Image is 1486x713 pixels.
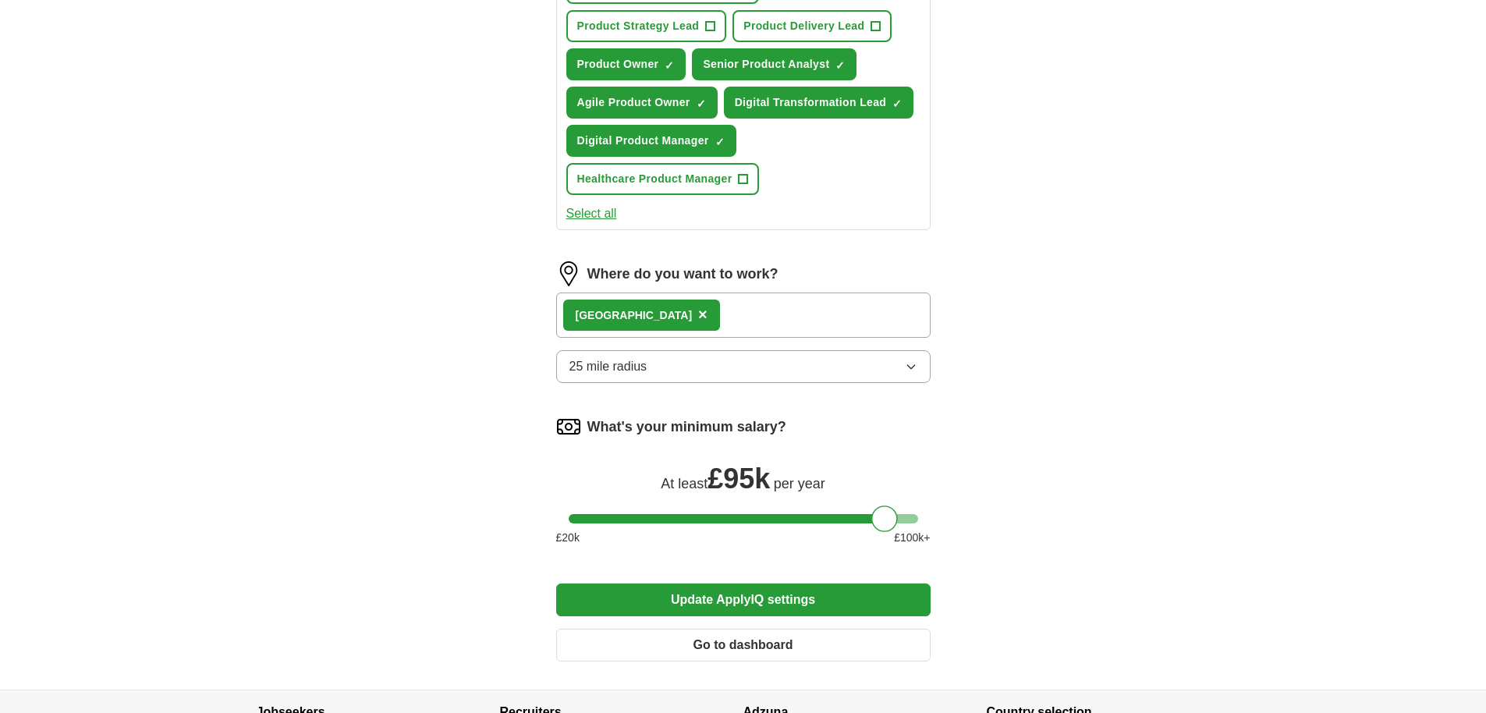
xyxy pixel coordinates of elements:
span: ✓ [835,59,845,72]
button: × [698,303,708,327]
button: Product Owner✓ [566,48,686,80]
span: Digital Product Manager [577,133,709,149]
span: × [698,306,708,323]
button: 25 mile radius [556,350,931,383]
div: [GEOGRAPHIC_DATA] [576,307,693,324]
span: Product Delivery Lead [743,18,864,34]
button: Healthcare Product Manager [566,163,760,195]
span: Agile Product Owner [577,94,690,111]
label: Where do you want to work? [587,264,778,285]
button: Digital Product Manager✓ [566,125,736,157]
span: 25 mile radius [569,357,647,376]
span: Digital Transformation Lead [735,94,887,111]
span: ✓ [697,98,706,110]
span: Senior Product Analyst [703,56,829,73]
span: Healthcare Product Manager [577,171,732,187]
span: £ 20 k [556,530,580,546]
span: At least [661,476,708,491]
button: Product Delivery Lead [732,10,892,42]
img: location.png [556,261,581,286]
span: per year [774,476,825,491]
button: Go to dashboard [556,629,931,662]
button: Digital Transformation Lead✓ [724,87,914,119]
img: salary.png [556,414,581,439]
span: £ 95k [708,463,770,495]
span: ✓ [665,59,674,72]
button: Senior Product Analyst✓ [692,48,856,80]
span: £ 100 k+ [894,530,930,546]
span: Product Strategy Lead [577,18,700,34]
span: ✓ [892,98,902,110]
button: Product Strategy Lead [566,10,727,42]
button: Select all [566,204,617,223]
button: Update ApplyIQ settings [556,584,931,616]
span: Product Owner [577,56,659,73]
span: ✓ [715,136,725,148]
label: What's your minimum salary? [587,417,786,438]
button: Agile Product Owner✓ [566,87,718,119]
